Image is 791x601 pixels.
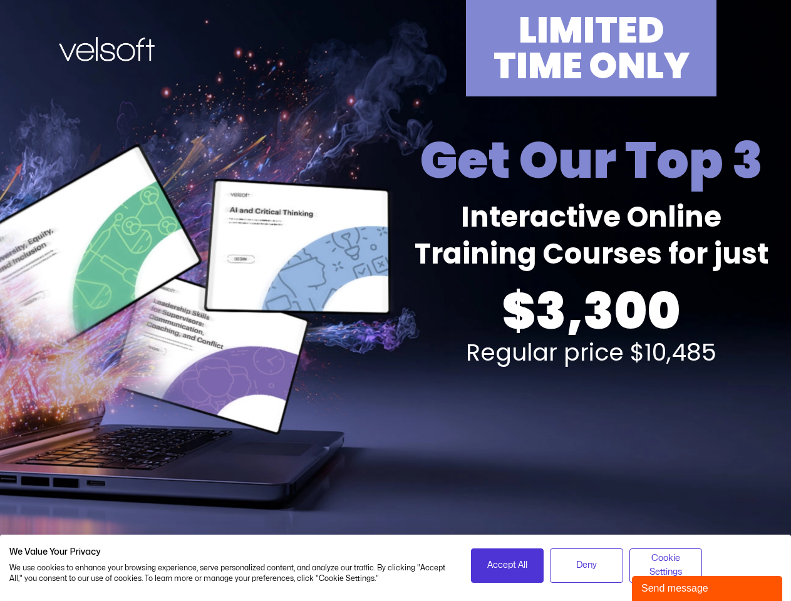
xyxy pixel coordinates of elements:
span: Accept All [487,558,527,572]
h2: Regular price $10,485 [399,341,784,364]
h2: LIMITED TIME ONLY [472,13,710,84]
button: Accept all cookies [471,548,544,583]
span: Deny [576,558,597,572]
iframe: chat widget [632,573,785,601]
p: We use cookies to enhance your browsing experience, serve personalized content, and analyze our t... [9,563,452,584]
span: Cookie Settings [638,552,695,580]
h2: Get Our Top 3 [399,128,784,193]
h2: $3,300 [399,279,784,344]
h2: We Value Your Privacy [9,547,452,558]
button: Deny all cookies [550,548,623,583]
h2: Interactive Online Training Courses for just [399,199,784,272]
button: Adjust cookie preferences [629,548,703,583]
